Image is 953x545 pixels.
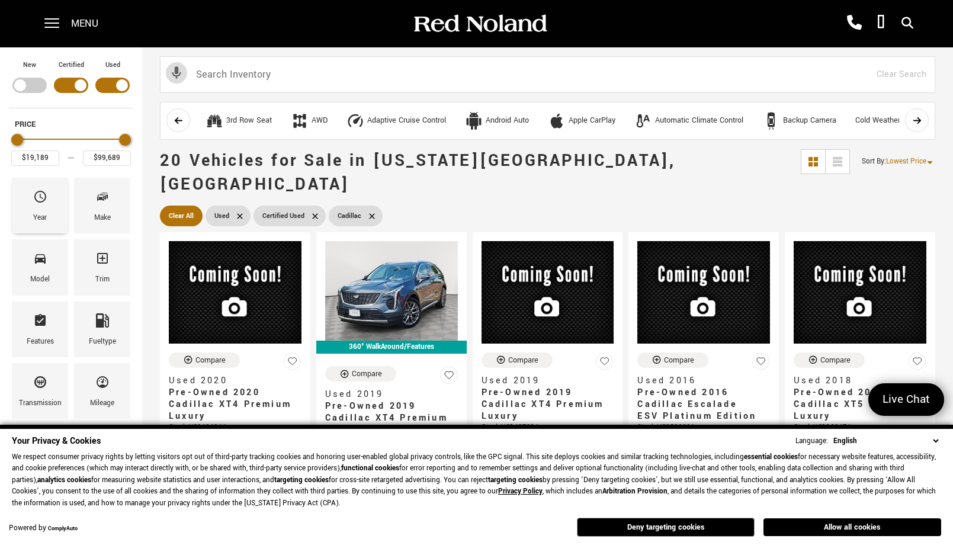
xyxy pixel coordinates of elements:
select: Language Select [830,435,941,447]
span: Features [33,310,47,335]
div: Compare [820,355,851,366]
span: Pre-Owned 2019 Cadillac XT4 Premium Luxury [325,400,449,436]
span: 20 Vehicles for Sale in [US_STATE][GEOGRAPHIC_DATA], [GEOGRAPHIC_DATA] [160,149,675,196]
div: Compare [195,355,226,366]
div: 3rd Row Seat [206,112,223,130]
div: Filter by Vehicle Type [9,59,133,108]
span: Live Chat [877,392,936,408]
span: Used 2019 [482,375,605,387]
span: Cadillac [338,209,361,223]
strong: targeting cookies [488,475,543,485]
label: New [23,59,36,71]
a: Privacy Policy [498,486,543,496]
input: Search Inventory [160,56,935,93]
div: Android Auto [486,116,529,126]
div: Model [30,273,50,286]
span: Transmission [33,372,47,397]
button: Deny targeting cookies [577,518,755,537]
button: Adaptive Cruise ControlAdaptive Cruise Control [340,108,453,133]
button: Apple CarPlayApple CarPlay [541,108,622,133]
div: AWD [291,112,309,130]
span: Pre-Owned 2019 Cadillac XT4 Premium Luxury [482,387,605,422]
div: Transmission [19,397,62,410]
div: MileageMileage [74,363,130,419]
span: Pre-Owned 2016 Cadillac Escalade ESV Platinum Edition [637,387,761,422]
label: Certified [59,59,84,71]
span: Clear All [169,209,194,223]
div: YearYear [12,178,68,233]
strong: targeting cookies [274,475,329,485]
div: Automatic Climate Control [634,112,652,130]
div: Apple CarPlay [569,116,615,126]
span: Year [33,187,47,211]
span: Used 2018 [794,375,917,387]
div: TransmissionTransmission [12,363,68,419]
div: Backup Camera [762,112,780,130]
div: Apple CarPlay [548,112,566,130]
div: Mileage [90,397,114,410]
img: 2019 Cadillac XT4 Premium Luxury [325,241,458,341]
h5: Price [15,119,127,130]
button: Save Vehicle [596,352,614,376]
button: 3rd Row Seat3rd Row Seat [199,108,278,133]
button: Save Vehicle [909,352,926,376]
span: Trim [95,248,110,273]
img: 2016 Cadillac Escalade ESV Platinum Edition [637,241,770,344]
div: Cold Weather Package [855,116,932,126]
img: 2019 Cadillac XT4 Premium Luxury [482,241,614,344]
div: Make [94,211,111,225]
a: Used 2019Pre-Owned 2019 Cadillac XT4 Premium Luxury [482,375,614,422]
button: Save Vehicle [284,352,301,376]
div: Automatic Climate Control [655,116,743,126]
div: FueltypeFueltype [74,302,130,357]
button: scroll right [905,108,929,132]
label: Used [105,59,120,71]
span: Sort By : [862,156,886,166]
div: 3rd Row Seat [226,116,272,126]
span: Used [214,209,229,223]
button: Save Vehicle [440,366,458,389]
div: Trim [95,273,110,286]
span: Make [95,187,110,211]
div: Year [33,211,47,225]
span: Lowest Price [886,156,926,166]
div: Features [27,335,54,348]
svg: Click to toggle on voice search [166,62,187,84]
button: Cold Weather Package [849,108,938,133]
a: Used 2019Pre-Owned 2019 Cadillac XT4 Premium Luxury [325,389,458,436]
span: Pre-Owned 2018 Cadillac XT5 Premium Luxury [794,387,917,422]
a: Used 2020Pre-Owned 2020 Cadillac XT4 Premium Luxury [169,375,301,422]
div: Maximum Price [119,134,131,146]
button: AWDAWD [284,108,334,133]
span: Model [33,248,47,273]
span: Used 2020 [169,375,293,387]
div: Backup Camera [783,116,836,126]
a: Live Chat [868,383,944,416]
div: ModelModel [12,239,68,295]
button: Android AutoAndroid Auto [458,108,535,133]
div: MakeMake [74,178,130,233]
span: Your Privacy & Cookies [12,435,101,447]
button: Backup CameraBackup Camera [756,108,843,133]
div: 360° WalkAround/Features [316,341,467,354]
img: 2018 Cadillac XT5 Premium Luxury [794,241,926,344]
img: 2020 Cadillac XT4 Premium Luxury [169,241,301,344]
div: Stock : UC142721A [482,422,614,433]
div: Compare [664,355,694,366]
div: AWD [312,116,328,126]
span: Mileage [95,372,110,397]
div: Android Auto [465,112,483,130]
span: Used 2019 [325,389,449,400]
div: Minimum Price [11,134,23,146]
div: Compare [352,368,382,379]
div: Stock : UC116347A [794,422,926,433]
img: Red Noland Auto Group [412,14,548,34]
div: Fueltype [89,335,116,348]
a: Used 2016Pre-Owned 2016 Cadillac Escalade ESV Platinum Edition [637,375,770,422]
div: Stock : UC350600A [637,422,770,433]
span: Certified Used [262,209,304,223]
div: Powered by [9,525,78,533]
div: Price [11,130,131,166]
strong: analytics cookies [37,475,91,485]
